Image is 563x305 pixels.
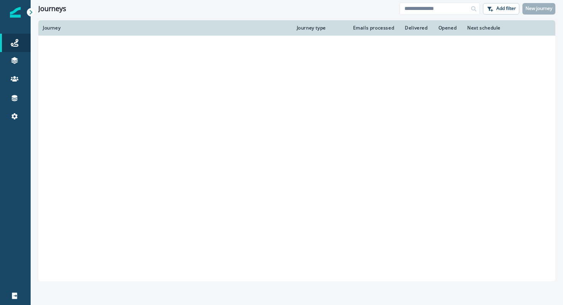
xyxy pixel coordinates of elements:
div: Emails processed [352,25,396,31]
div: Journey type [297,25,343,31]
p: New journey [525,6,552,11]
div: Journey [43,25,288,31]
img: Inflection [10,7,21,18]
div: Delivered [405,25,429,31]
p: Add filter [496,6,516,11]
h1: Journeys [38,5,66,13]
button: New journey [522,3,555,15]
div: Next schedule [467,25,532,31]
button: Add filter [483,3,519,15]
div: Opened [439,25,458,31]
